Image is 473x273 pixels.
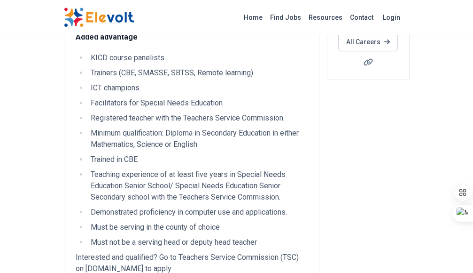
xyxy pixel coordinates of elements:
li: Must be serving in the county of choice [88,222,308,233]
li: Must not be a serving head or deputy head teacher [88,237,308,248]
a: Find Jobs [266,10,305,25]
img: Elevolt [64,8,134,27]
iframe: Chat Widget [426,228,473,273]
li: Trainers (CBE, SMASSE, SBTSS, Remote learning) [88,67,308,79]
li: Teaching experience of at least five years in Special Needs Education Senior School/ Special Need... [88,169,308,203]
li: ICT champions. [88,82,308,94]
a: Contact [346,10,377,25]
strong: Added advantage [76,32,138,41]
li: Registered teacher with the Teachers Service Commission. [88,112,308,124]
a: Home [240,10,266,25]
li: Demonstrated proficiency in computer use and applications. [88,207,308,218]
li: KICD course panelists [88,52,308,64]
li: Facilitators for Special Needs Education [88,97,308,109]
a: Resources [305,10,346,25]
li: Trained in CBE [88,154,308,165]
li: Minimum qualification: Diploma in Secondary Education in either Mathematics, Science or English [88,128,308,150]
a: Login [377,8,406,27]
a: All Careers [338,32,398,51]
